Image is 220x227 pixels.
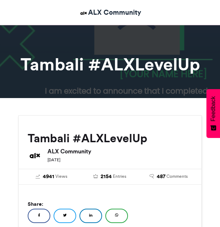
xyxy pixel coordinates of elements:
[166,173,188,180] span: Comments
[86,173,134,181] a: 2154 Entries
[18,56,202,73] h1: Tambali #ALXLevelUp
[28,173,75,181] a: 4941 Views
[79,9,88,18] img: ALX Community
[47,157,60,162] small: [DATE]
[28,148,42,163] img: ALX Community
[101,173,112,181] span: 2154
[47,148,192,154] h6: ALX Community
[28,132,192,145] h2: Tambali #ALXLevelUp
[210,96,216,121] span: Feedback
[28,199,192,209] h5: Share:
[206,89,220,138] button: Feedback - Show survey
[157,173,165,181] span: 487
[145,173,192,181] a: 487 Comments
[113,173,126,180] span: Entries
[43,173,54,181] span: 4941
[79,7,141,18] a: ALX Community
[55,173,67,180] span: Views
